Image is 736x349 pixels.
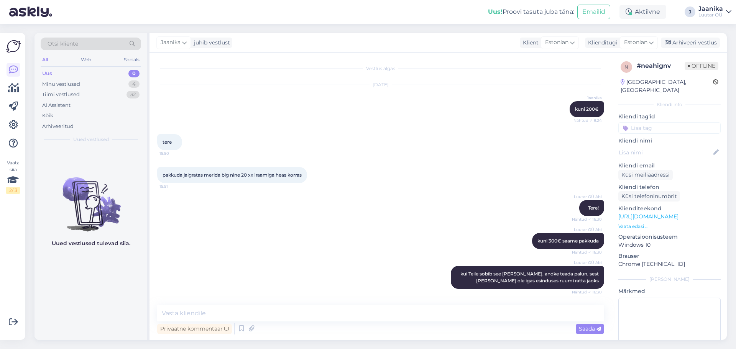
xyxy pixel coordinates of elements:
[618,137,721,145] p: Kliendi nimi
[618,205,721,213] p: Klienditeekond
[545,38,568,47] span: Estonian
[52,239,130,247] p: Uued vestlused tulevad siia.
[573,227,602,233] span: Luutar OÜ Abi
[122,55,141,65] div: Socials
[537,238,599,244] span: kuni 300€ saame pakkuda
[488,7,574,16] div: Proovi tasuta juba täna:
[6,187,20,194] div: 2 / 3
[488,8,503,15] b: Uus!
[48,40,78,48] span: Otsi kliente
[79,55,93,65] div: Web
[624,64,628,70] span: n
[572,249,602,255] span: Nähtud ✓ 16:30
[573,194,602,200] span: Luutar OÜ Abi
[661,38,720,48] div: Arhiveeri vestlus
[127,91,140,98] div: 32
[577,5,610,19] button: Emailid
[6,39,21,54] img: Askly Logo
[618,191,680,202] div: Küsi telefoninumbrit
[163,139,172,145] span: tere
[157,81,604,88] div: [DATE]
[618,287,721,295] p: Märkmed
[42,91,80,98] div: Tiimi vestlused
[157,65,604,72] div: Vestlus algas
[128,80,140,88] div: 4
[42,112,53,120] div: Kõik
[618,162,721,170] p: Kliendi email
[618,113,721,121] p: Kliendi tag'id
[698,12,723,18] div: Luutar OÜ
[128,70,140,77] div: 0
[34,164,147,233] img: No chats
[42,123,74,130] div: Arhiveeritud
[73,136,109,143] span: Uued vestlused
[159,184,188,189] span: 15:51
[573,95,602,101] span: Jaanika
[460,271,600,283] span: kui Teile sobib see [PERSON_NAME], andke teada palun, sest [PERSON_NAME] ole igas esinduses ruumi...
[624,38,647,47] span: Estonian
[157,324,232,334] div: Privaatne kommentaar
[42,102,71,109] div: AI Assistent
[619,5,666,19] div: Aktiivne
[572,216,602,222] span: Nähtud ✓ 16:30
[618,170,673,180] div: Küsi meiliaadressi
[618,260,721,268] p: Chrome [TECHNICAL_ID]
[618,223,721,230] p: Vaata edasi ...
[573,260,602,265] span: Luutar OÜ Abi
[42,70,52,77] div: Uus
[191,39,230,47] div: juhib vestlust
[621,78,713,94] div: [GEOGRAPHIC_DATA], [GEOGRAPHIC_DATA]
[585,39,618,47] div: Klienditugi
[618,233,721,241] p: Operatsioonisüsteem
[42,80,80,88] div: Minu vestlused
[698,6,731,18] a: JaanikaLuutar OÜ
[573,118,602,123] span: Nähtud ✓ 9:24
[579,325,601,332] span: Saada
[618,101,721,108] div: Kliendi info
[159,151,188,156] span: 15:50
[572,289,602,295] span: Nähtud ✓ 16:30
[575,106,599,112] span: kuni 200€
[6,159,20,194] div: Vaata siia
[619,148,712,157] input: Lisa nimi
[163,172,302,178] span: pakkuda jalgratas merida big nine 20 xxl raamiga heas korras
[698,6,723,12] div: Jaanika
[588,205,599,211] span: Tere!
[520,39,539,47] div: Klient
[618,122,721,134] input: Lisa tag
[618,183,721,191] p: Kliendi telefon
[41,55,49,65] div: All
[618,252,721,260] p: Brauser
[685,7,695,17] div: J
[618,241,721,249] p: Windows 10
[685,62,718,70] span: Offline
[161,38,181,47] span: Jaanika
[618,213,678,220] a: [URL][DOMAIN_NAME]
[637,61,685,70] div: # neahignv
[618,276,721,283] div: [PERSON_NAME]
